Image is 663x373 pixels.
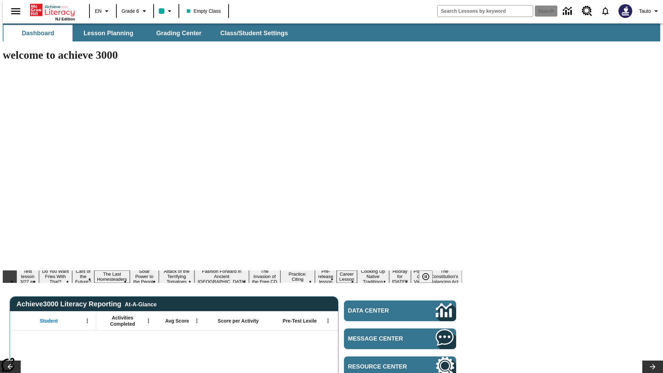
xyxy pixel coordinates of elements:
[419,270,433,283] button: Pause
[283,318,317,324] span: Pre-Test Lexile
[30,3,75,17] a: Home
[122,8,139,15] span: Grade 6
[636,5,663,17] button: Profile/Settings
[3,49,462,61] h1: welcome to achieve 3000
[559,2,578,21] a: Data Center
[165,318,189,324] span: Avg Score
[419,270,440,283] div: Pause
[74,25,143,41] button: Lesson Planning
[337,270,357,283] button: Slide 11 Career Lesson
[156,29,201,37] span: Grading Center
[411,268,427,285] button: Slide 14 Point of View
[427,268,462,285] button: Slide 15 The Constitution's Balancing Act
[220,29,288,37] span: Class/Student Settings
[642,361,663,373] button: Lesson carousel, Next
[3,23,660,41] div: SubNavbar
[55,17,75,21] span: NJ Edition
[92,5,114,17] button: Language: EN, Select a language
[17,268,39,285] button: Slide 1 Test lesson 3/27 en
[357,268,389,285] button: Slide 12 Cooking Up Native Traditions
[323,316,333,326] button: Open Menu
[348,363,415,370] span: Resource Center
[84,29,133,37] span: Lesson Planning
[30,2,75,21] div: Home
[192,316,202,326] button: Open Menu
[143,316,154,326] button: Open Menu
[130,268,159,285] button: Slide 5 Solar Power to the People
[3,25,294,41] div: SubNavbar
[40,318,58,324] span: Student
[249,268,280,285] button: Slide 8 The Invasion of the Free CD
[94,270,130,283] button: Slide 4 The Last Homesteaders
[72,268,95,285] button: Slide 3 Cars of the Future?
[100,315,145,327] span: Activities Completed
[348,307,413,314] span: Data Center
[119,5,151,17] button: Grade: Grade 6, Select a grade
[6,1,26,21] button: Open side menu
[614,2,636,20] button: Select a new avatar
[82,316,93,326] button: Open Menu
[315,268,337,285] button: Slide 10 Pre-release lesson
[125,300,156,308] div: At-A-Glance
[159,268,194,285] button: Slide 6 Attack of the Terrifying Tomatoes
[596,2,614,20] a: Notifications
[144,25,213,41] button: Grading Center
[280,265,315,288] button: Slide 9 Mixed Practice: Citing Evidence
[39,268,72,285] button: Slide 2 Do You Want Fries With That?
[95,8,102,15] span: EN
[22,29,54,37] span: Dashboard
[156,5,176,17] button: Class color is teal. Change class color
[618,4,632,18] img: Avatar
[215,25,294,41] button: Class/Student Settings
[17,300,157,308] span: Achieve3000 Literacy Reporting
[438,6,533,17] input: search field
[348,335,415,342] span: Message Center
[639,8,651,15] span: Tauto
[218,318,259,324] span: Score per Activity
[578,2,596,20] a: Resource Center, Will open in new tab
[344,328,456,349] a: Message Center
[3,25,73,41] button: Dashboard
[389,268,411,285] button: Slide 13 Hooray for Constitution Day!
[194,268,249,285] button: Slide 7 Fashion Forward in Ancient Rome
[187,8,221,15] span: Empty Class
[344,300,456,321] a: Data Center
